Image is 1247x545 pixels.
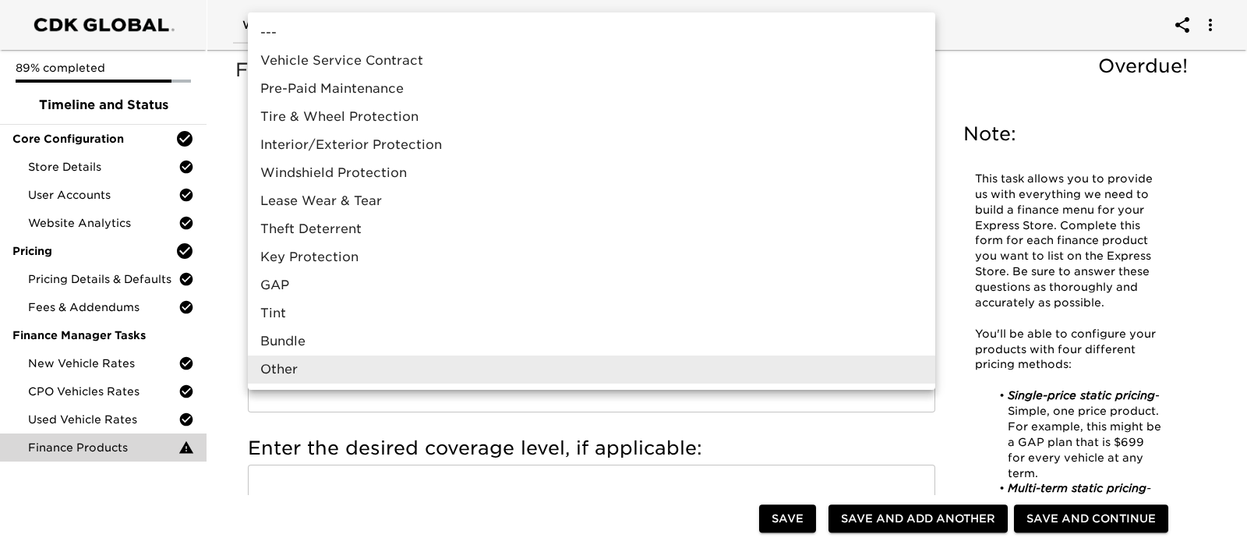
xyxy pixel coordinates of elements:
[248,299,935,327] li: Tint
[248,215,935,243] li: Theft Deterrent
[248,131,935,159] li: Interior/Exterior Protection
[248,159,935,187] li: Windshield Protection
[248,271,935,299] li: GAP
[248,19,935,47] li: ---
[248,187,935,215] li: Lease Wear & Tear
[248,327,935,356] li: Bundle
[248,75,935,103] li: Pre-Paid Maintenance
[248,103,935,131] li: Tire & Wheel Protection
[248,47,935,75] li: Vehicle Service Contract
[248,243,935,271] li: Key Protection
[248,356,935,384] li: Other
